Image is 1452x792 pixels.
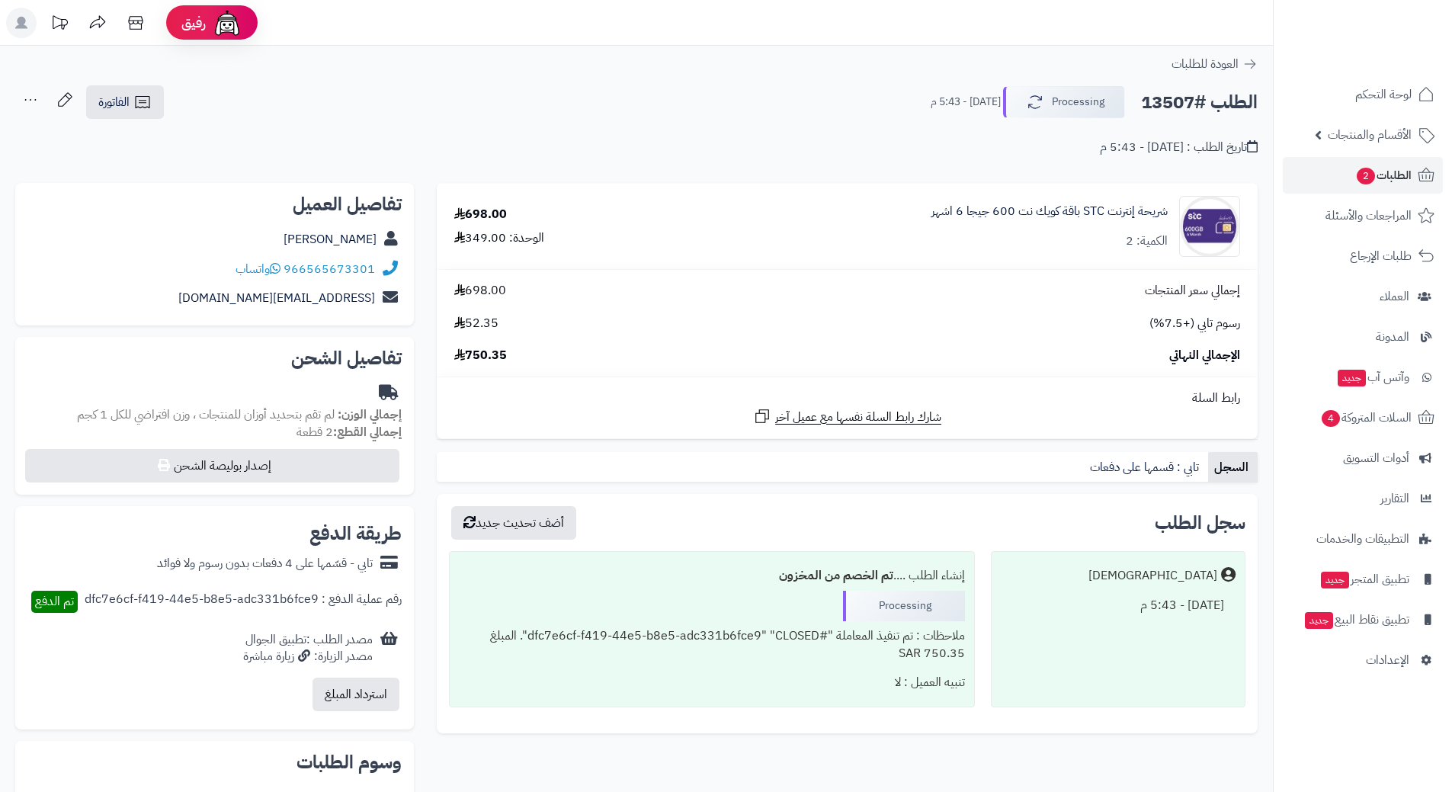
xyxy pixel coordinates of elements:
button: Processing [1003,86,1125,118]
img: ai-face.png [212,8,242,38]
h2: وسوم الطلبات [27,753,402,771]
a: السجل [1208,452,1258,483]
span: 750.35 [454,347,507,364]
span: المدونة [1376,326,1409,348]
a: الفاتورة [86,85,164,119]
div: [DATE] - 5:43 م [1001,591,1236,620]
a: المدونة [1283,319,1443,355]
div: الوحدة: 349.00 [454,229,544,247]
span: الطلبات [1355,165,1412,186]
span: جديد [1338,370,1366,386]
h2: تفاصيل العميل [27,195,402,213]
strong: إجمالي القطع: [333,423,402,441]
span: 4 [1322,410,1341,428]
b: تم الخصم من المخزون [779,566,893,585]
a: العملاء [1283,278,1443,315]
img: 1737381301-5796560422315345811-90x90.jpg [1180,196,1239,257]
div: رابط السلة [443,390,1252,407]
a: 966565673301 [284,260,375,278]
span: الأقسام والمنتجات [1328,124,1412,146]
div: إنشاء الطلب .... [459,561,964,591]
span: جديد [1321,572,1349,588]
div: تاريخ الطلب : [DATE] - 5:43 م [1100,139,1258,156]
h3: سجل الطلب [1155,514,1245,532]
span: تطبيق المتجر [1319,569,1409,590]
div: الكمية: 2 [1126,232,1168,250]
span: أدوات التسويق [1343,447,1409,469]
img: logo-2.png [1348,34,1438,66]
a: الطلبات2 [1283,157,1443,194]
div: Processing [843,591,965,621]
span: طلبات الإرجاع [1350,245,1412,267]
div: مصدر الزيارة: زيارة مباشرة [243,648,373,665]
a: المراجعات والأسئلة [1283,197,1443,234]
a: طلبات الإرجاع [1283,238,1443,274]
span: 2 [1357,168,1376,185]
a: السلات المتروكة4 [1283,399,1443,436]
small: [DATE] - 5:43 م [931,95,1001,110]
h2: طريقة الدفع [309,524,402,543]
span: العملاء [1380,286,1409,307]
span: لوحة التحكم [1355,84,1412,105]
span: وآتس آب [1336,367,1409,388]
a: التقارير [1283,480,1443,517]
span: المراجعات والأسئلة [1325,205,1412,226]
a: وآتس آبجديد [1283,359,1443,396]
span: الفاتورة [98,93,130,111]
h2: الطلب #13507 [1141,87,1258,118]
span: رسوم تابي (+7.5%) [1149,315,1240,332]
div: تنبيه العميل : لا [459,668,964,697]
a: [PERSON_NAME] [284,230,377,249]
h2: تفاصيل الشحن [27,349,402,367]
a: تابي : قسمها على دفعات [1084,452,1208,483]
a: شارك رابط السلة نفسها مع عميل آخر [753,407,941,426]
span: تطبيق نقاط البيع [1303,609,1409,630]
span: التطبيقات والخدمات [1316,528,1409,550]
span: 52.35 [454,315,498,332]
a: الإعدادات [1283,642,1443,678]
span: الإعدادات [1366,649,1409,671]
span: التقارير [1380,488,1409,509]
button: أضف تحديث جديد [451,506,576,540]
a: تطبيق المتجرجديد [1283,561,1443,598]
div: ملاحظات : تم تنفيذ المعاملة "#dfc7e6cf-f419-44e5-b8e5-adc331b6fce9" "CLOSED". المبلغ 750.35 SAR [459,621,964,669]
a: لوحة التحكم [1283,76,1443,113]
a: واتساب [236,260,280,278]
button: استرداد المبلغ [313,678,399,711]
span: 698.00 [454,282,506,300]
button: إصدار بوليصة الشحن [25,449,399,483]
small: 2 قطعة [296,423,402,441]
a: العودة للطلبات [1172,55,1258,73]
div: مصدر الطلب :تطبيق الجوال [243,631,373,666]
span: لم تقم بتحديد أوزان للمنتجات ، وزن افتراضي للكل 1 كجم [77,406,335,424]
a: تحديثات المنصة [40,8,79,42]
a: تطبيق نقاط البيعجديد [1283,601,1443,638]
div: رقم عملية الدفع : dfc7e6cf-f419-44e5-b8e5-adc331b6fce9 [85,591,402,613]
span: تم الدفع [35,592,74,611]
span: الإجمالي النهائي [1169,347,1240,364]
span: جديد [1305,612,1333,629]
a: التطبيقات والخدمات [1283,521,1443,557]
a: شريحة إنترنت STC باقة كويك نت 600 جيجا 6 اشهر [931,203,1168,220]
span: العودة للطلبات [1172,55,1239,73]
span: إجمالي سعر المنتجات [1145,282,1240,300]
strong: إجمالي الوزن: [338,406,402,424]
span: السلات المتروكة [1320,407,1412,428]
div: تابي - قسّمها على 4 دفعات بدون رسوم ولا فوائد [157,555,373,572]
span: شارك رابط السلة نفسها مع عميل آخر [775,409,941,426]
span: رفيق [181,14,206,32]
div: [DEMOGRAPHIC_DATA] [1088,567,1217,585]
div: 698.00 [454,206,507,223]
a: أدوات التسويق [1283,440,1443,476]
a: [EMAIL_ADDRESS][DOMAIN_NAME] [178,289,375,307]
